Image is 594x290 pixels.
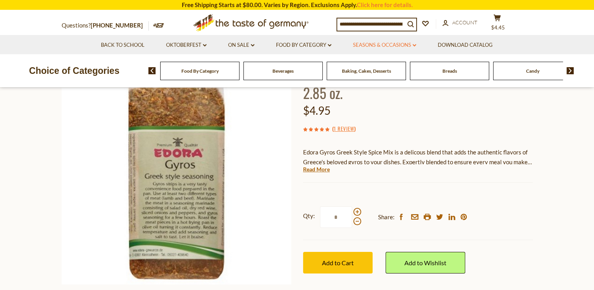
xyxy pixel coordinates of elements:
a: On Sale [228,41,254,50]
a: Download Catalog [438,41,493,50]
button: Add to Cart [303,252,373,273]
a: Food By Category [276,41,331,50]
span: Add to Cart [322,259,354,266]
a: Baking, Cakes, Desserts [342,68,391,74]
a: Back to School [101,41,144,50]
a: [PHONE_NUMBER] [91,22,143,29]
img: previous arrow [148,67,156,74]
a: Food By Category [181,68,219,74]
input: Qty: [320,206,352,228]
a: Add to Wishlist [386,252,465,273]
a: Click here for details. [357,1,413,8]
span: Share: [378,212,395,222]
button: $4.45 [486,14,509,34]
span: Account [452,19,477,26]
span: $4.45 [491,24,505,31]
a: Account [442,18,477,27]
img: Edora Gyros Greek Style Spice Mix [62,55,291,284]
p: Edora Gyros Greek Style Spice Mix is a delicous blend that adds the authentic flavors of Greece's... [303,147,533,167]
span: ( ) [332,125,356,132]
a: Breads [442,68,457,74]
a: Candy [526,68,539,74]
a: 1 Review [334,125,354,133]
a: Seasons & Occasions [353,41,416,50]
a: Read More [303,165,330,173]
p: Questions? [62,20,149,31]
a: Beverages [272,68,294,74]
strong: Qty: [303,211,315,221]
a: Oktoberfest [166,41,207,50]
span: $4.95 [303,104,331,117]
img: next arrow [567,67,574,74]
